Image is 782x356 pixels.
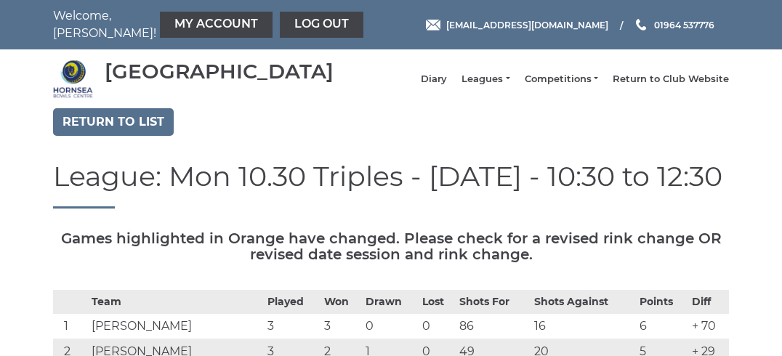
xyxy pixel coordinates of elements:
td: 86 [456,313,530,339]
img: Email [426,20,440,31]
th: Points [636,290,689,313]
a: Return to list [53,108,174,136]
nav: Welcome, [PERSON_NAME]! [53,7,322,42]
th: Shots Against [531,290,636,313]
img: Hornsea Bowls Centre [53,59,93,99]
a: Email [EMAIL_ADDRESS][DOMAIN_NAME] [426,18,608,32]
h5: Games highlighted in Orange have changed. Please check for a revised rink change OR revised date ... [53,230,729,262]
th: Diff [688,290,729,313]
a: Leagues [461,73,509,86]
a: Log out [280,12,363,38]
a: Diary [421,73,447,86]
td: 1 [53,313,88,339]
td: 3 [321,313,362,339]
td: 0 [419,313,456,339]
a: Competitions [525,73,598,86]
a: Phone us 01964 537776 [634,18,714,32]
th: Played [264,290,321,313]
th: Won [321,290,362,313]
div: [GEOGRAPHIC_DATA] [105,60,334,83]
th: Drawn [362,290,419,313]
td: 16 [531,313,636,339]
a: My Account [160,12,273,38]
td: 6 [636,313,689,339]
span: 01964 537776 [654,19,714,30]
a: Return to Club Website [613,73,729,86]
td: [PERSON_NAME] [88,313,264,339]
td: 0 [362,313,419,339]
h1: League: Mon 10.30 Triples - [DATE] - 10:30 to 12:30 [53,161,729,209]
img: Phone us [636,19,646,31]
th: Lost [419,290,456,313]
td: + 70 [688,313,729,339]
th: Shots For [456,290,530,313]
td: 3 [264,313,321,339]
th: Team [88,290,264,313]
span: [EMAIL_ADDRESS][DOMAIN_NAME] [446,19,608,30]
